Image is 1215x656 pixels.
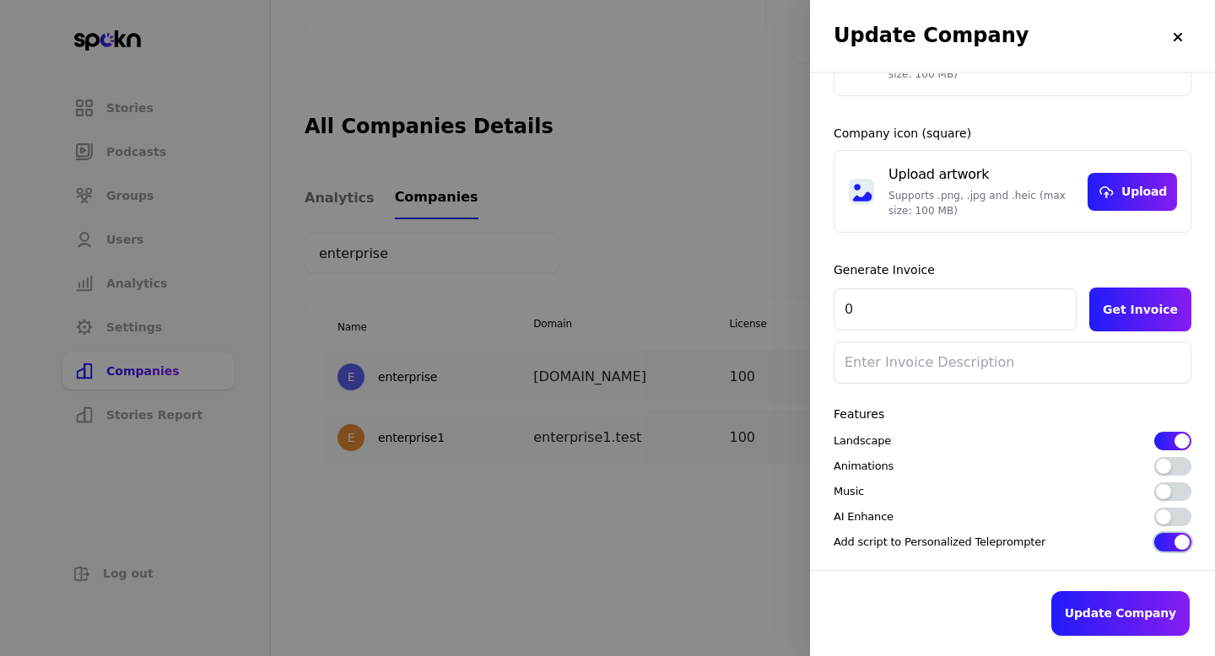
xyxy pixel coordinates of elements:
img: mic [848,178,875,205]
button: Get Invoice [1089,288,1191,331]
p: AI Enhance [834,508,894,525]
h2: Features [834,407,1191,422]
input: Invoice Amount [834,288,1077,331]
p: Upload artwork [888,164,1074,185]
p: Supports .png, .jpg and .heic (max size: 100 MB) [888,188,1074,218]
img: close [1171,30,1185,44]
h2: Company icon (square) [834,126,1191,141]
p: Animations [834,458,894,475]
button: Update Company [1051,591,1190,636]
input: Enter Invoice Description [834,341,1191,384]
p: Landscape [834,433,891,449]
p: Music [834,483,864,500]
h2: Generate Invoice [834,263,1191,277]
p: Add script to Personalized Teleprompter [834,534,1045,551]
